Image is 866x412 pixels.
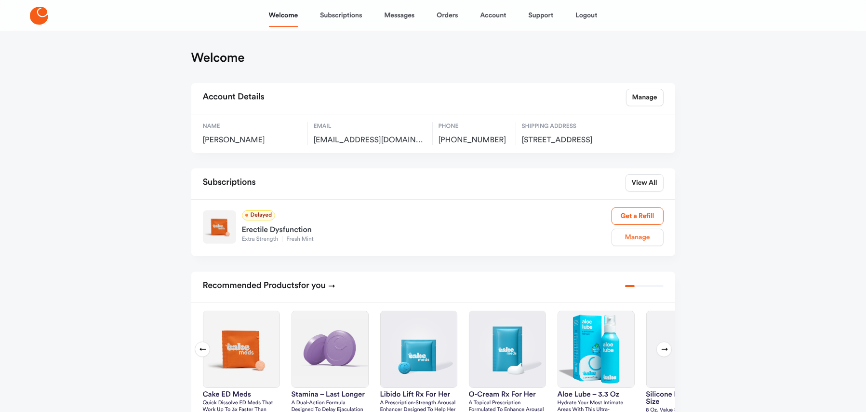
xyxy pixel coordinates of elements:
span: conditionedair1@comcast.net [314,136,426,145]
a: Manage [612,229,664,246]
a: Logout [575,4,597,27]
h3: silicone lube – value size [646,391,723,405]
a: View All [626,174,664,192]
div: Erectile Dysfunction [242,220,612,236]
img: Libido Lift Rx For Her [381,311,457,387]
a: Messages [384,4,414,27]
h3: Aloe Lube – 3.3 oz [558,391,635,398]
h2: Recommended Products [203,277,335,295]
span: Shipping Address [522,122,626,131]
h3: O-Cream Rx for Her [469,391,546,398]
img: Cake ED Meds [203,311,280,387]
a: Orders [437,4,458,27]
h2: Subscriptions [203,174,256,192]
img: Aloe Lube – 3.3 oz [558,311,634,387]
img: Extra Strength [203,210,236,244]
img: silicone lube – value size [647,311,723,387]
img: O-Cream Rx for Her [469,311,546,387]
a: Welcome [269,4,298,27]
span: 1164 White Lake Rd, Highland, US, 48356 [522,136,626,145]
h1: Welcome [191,50,245,66]
a: Manage [626,89,664,106]
a: Get a Refill [612,207,664,225]
span: [PERSON_NAME] [203,136,302,145]
a: Support [528,4,553,27]
h3: Cake ED Meds [203,391,280,398]
span: Email [314,122,426,131]
a: Account [480,4,506,27]
span: for you [298,281,326,290]
a: Subscriptions [320,4,362,27]
span: Phone [439,122,510,131]
span: Extra Strength [242,236,282,242]
h3: Libido Lift Rx For Her [380,391,457,398]
span: Name [203,122,302,131]
h3: Stamina – Last Longer [292,391,369,398]
span: [PHONE_NUMBER] [439,136,510,145]
span: Fresh Mint [282,236,318,242]
a: Erectile DysfunctionExtra StrengthFresh Mint [242,220,612,244]
h2: Account Details [203,89,265,106]
span: Delayed [242,210,276,220]
img: Stamina – Last Longer [292,311,368,387]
